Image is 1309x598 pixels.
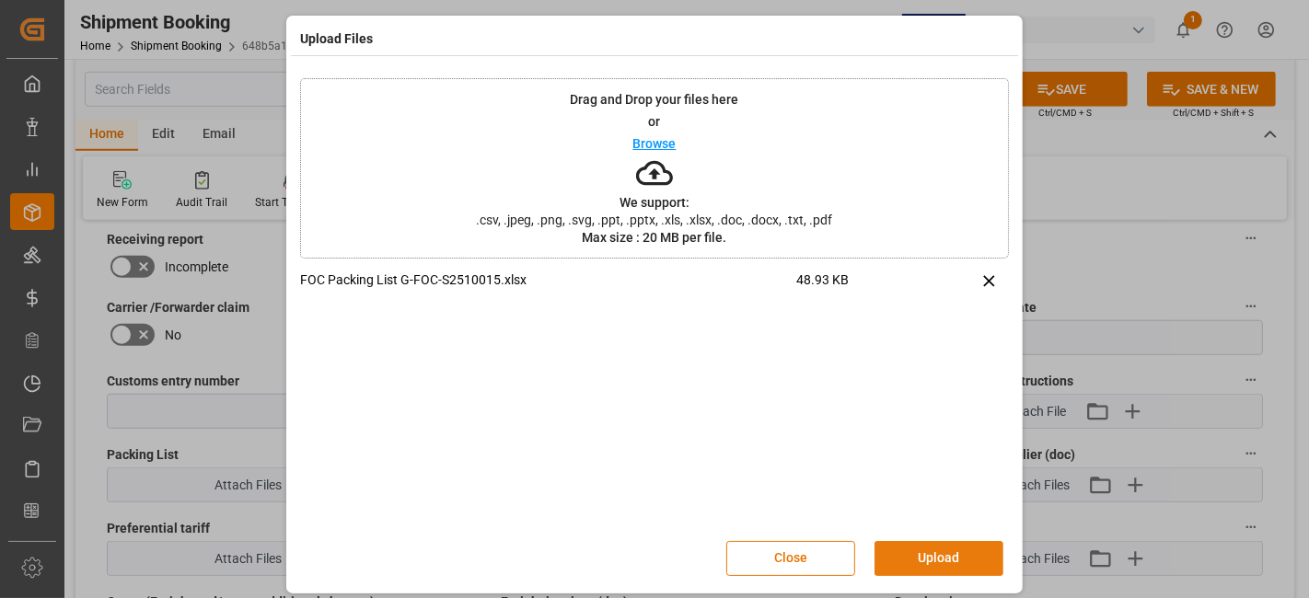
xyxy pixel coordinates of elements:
[465,213,845,226] span: .csv, .jpeg, .png, .svg, .ppt, .pptx, .xls, .xlsx, .doc, .docx, .txt, .pdf
[875,541,1003,576] button: Upload
[583,231,727,244] p: Max size : 20 MB per file.
[300,29,373,49] h4: Upload Files
[300,78,1009,259] div: Drag and Drop your files hereorBrowseWe support:.csv, .jpeg, .png, .svg, .ppt, .pptx, .xls, .xlsx...
[796,270,921,303] span: 48.93 KB
[633,137,677,150] p: Browse
[300,270,796,290] p: FOC Packing List G-FOC-S2510015.xlsx
[726,541,855,576] button: Close
[620,196,689,209] p: We support:
[571,93,739,106] p: Drag and Drop your files here
[649,115,661,128] p: or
